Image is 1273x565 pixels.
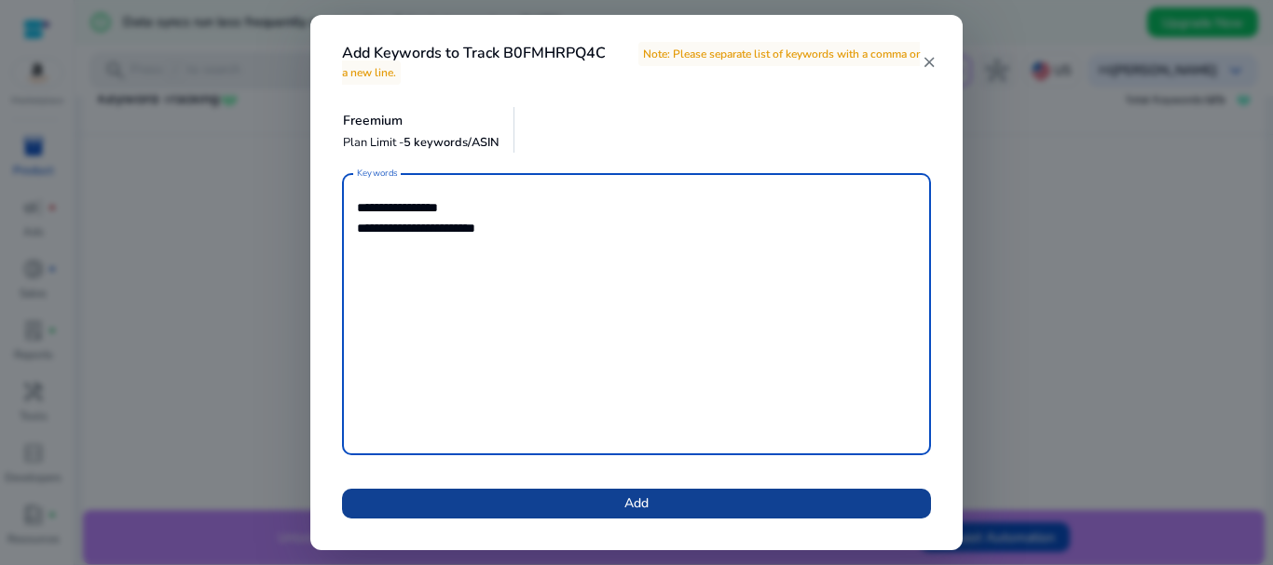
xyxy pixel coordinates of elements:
span: Note: Please separate list of keywords with a comma or a new line. [342,42,920,84]
span: 5 keywords/ASIN [404,134,500,151]
span: Add [624,493,649,513]
h5: Freemium [343,114,500,129]
p: Plan Limit - [343,134,500,152]
button: Add [342,489,931,518]
mat-icon: close [922,54,937,71]
h4: Add Keywords to Track B0FMHRPQ4C [342,45,922,80]
mat-label: Keywords [357,167,398,180]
